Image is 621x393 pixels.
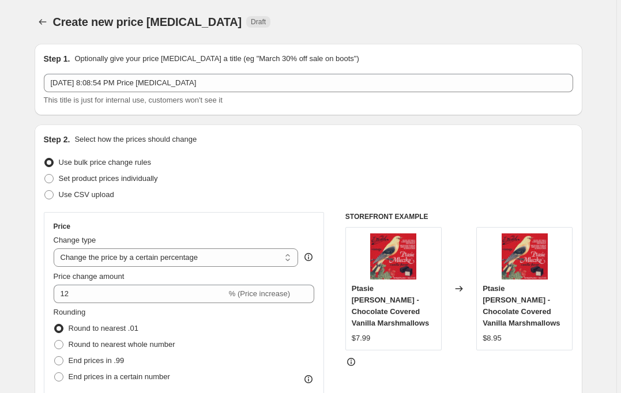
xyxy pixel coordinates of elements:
[502,233,548,279] img: ptasie-mleczko-chocolate-covered-vanilla-marshmallows-274959_80x.jpg
[59,174,158,183] span: Set product prices individually
[54,236,96,244] span: Change type
[59,158,151,167] span: Use bulk price change rules
[35,14,51,30] button: Price change jobs
[352,284,429,327] span: Ptasie [PERSON_NAME] - Chocolate Covered Vanilla Marshmallows
[54,285,227,303] input: -15
[53,16,242,28] span: Create new price [MEDICAL_DATA]
[54,222,70,231] h3: Price
[229,289,290,298] span: % (Price increase)
[69,340,175,349] span: Round to nearest whole number
[483,284,560,327] span: Ptasie [PERSON_NAME] - Chocolate Covered Vanilla Marshmallows
[59,190,114,199] span: Use CSV upload
[483,332,502,344] div: $8.95
[44,53,70,65] h2: Step 1.
[69,324,138,332] span: Round to nearest .01
[345,212,573,221] h6: STOREFRONT EXAMPLE
[44,74,573,92] input: 30% off holiday sale
[352,332,371,344] div: $7.99
[44,96,223,104] span: This title is just for internal use, customers won't see it
[54,308,86,316] span: Rounding
[74,134,197,145] p: Select how the prices should change
[44,134,70,145] h2: Step 2.
[370,233,416,279] img: ptasie-mleczko-chocolate-covered-vanilla-marshmallows-274959_80x.jpg
[69,372,170,381] span: End prices in a certain number
[54,272,125,281] span: Price change amount
[303,251,314,263] div: help
[69,356,125,365] span: End prices in .99
[251,17,266,27] span: Draft
[74,53,359,65] p: Optionally give your price [MEDICAL_DATA] a title (eg "March 30% off sale on boots")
